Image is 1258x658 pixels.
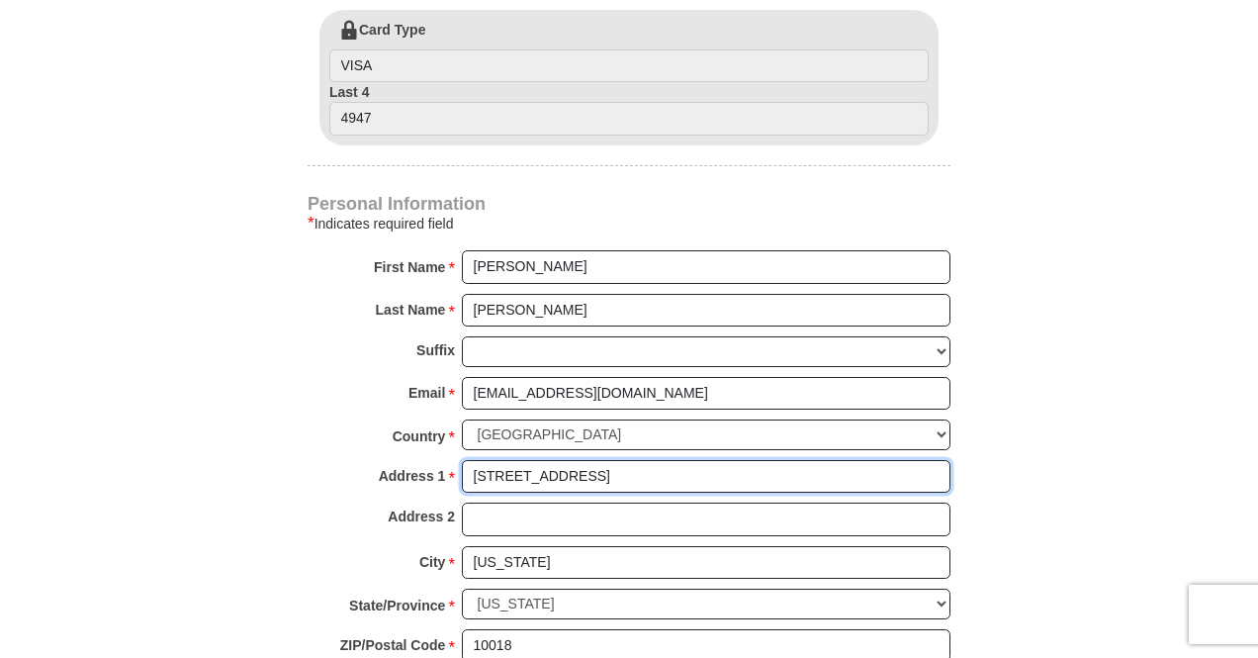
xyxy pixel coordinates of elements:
strong: Address 1 [379,462,446,490]
label: Card Type [329,20,929,83]
strong: Last Name [376,296,446,324]
strong: Suffix [416,336,455,364]
strong: First Name [374,253,445,281]
input: Card Type [329,49,929,83]
strong: Country [393,423,446,450]
div: Indicates required field [308,212,950,235]
input: Last 4 [329,102,929,136]
strong: State/Province [349,592,445,619]
strong: City [419,548,445,576]
h4: Personal Information [308,196,950,212]
label: Last 4 [329,82,929,136]
strong: Address 2 [388,503,455,530]
strong: Email [408,379,445,407]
